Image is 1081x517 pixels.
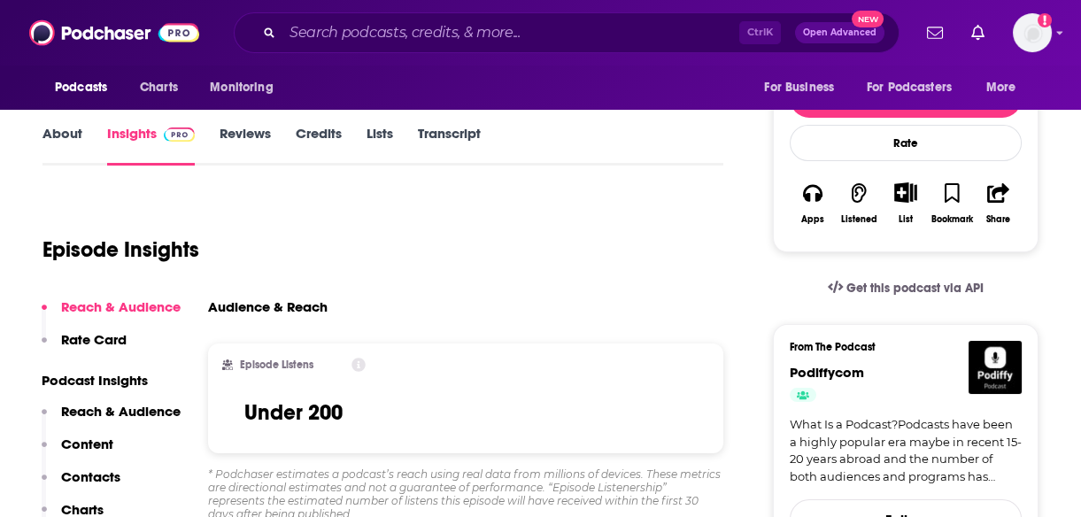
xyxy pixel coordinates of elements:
a: Show notifications dropdown [964,18,992,48]
span: Logged in as megcassidy [1013,13,1052,52]
span: Podcasts [55,75,107,100]
div: Search podcasts, credits, & more... [234,12,900,53]
a: What Is a Podcast?Podcasts have been a highly popular era maybe in recent 15-20 years abroad and ... [790,416,1022,485]
button: Apps [790,171,836,235]
span: For Podcasters [867,75,952,100]
h3: Audience & Reach [208,298,328,315]
button: Bookmark [929,171,975,235]
a: Podiffycom [790,364,864,381]
button: Show profile menu [1013,13,1052,52]
svg: Add a profile image [1038,13,1052,27]
span: Open Advanced [803,28,876,37]
button: Rate Card [42,331,127,364]
p: Content [61,436,113,452]
img: Podiffycom [969,341,1022,394]
a: About [42,125,82,166]
span: Monitoring [210,75,273,100]
span: For Business [764,75,834,100]
span: More [986,75,1016,100]
button: open menu [197,71,296,104]
a: InsightsPodchaser Pro [107,125,195,166]
a: Charts [128,71,189,104]
button: Open AdvancedNew [795,22,884,43]
div: Listened [841,214,877,225]
button: Listened [836,171,882,235]
button: Reach & Audience [42,403,181,436]
button: open menu [752,71,856,104]
a: Show notifications dropdown [920,18,950,48]
button: Contacts [42,468,120,501]
button: open menu [42,71,130,104]
div: Bookmark [931,214,973,225]
h3: Under 200 [244,399,343,426]
p: Contacts [61,468,120,485]
h3: From The Podcast [790,341,1008,353]
a: Reviews [220,125,271,166]
img: Podchaser - Follow, Share and Rate Podcasts [29,16,199,50]
div: Show More ButtonList [883,171,929,235]
p: Podcast Insights [42,372,181,389]
h2: Episode Listens [240,359,313,371]
span: New [852,11,884,27]
p: Rate Card [61,331,127,348]
button: Reach & Audience [42,298,181,331]
img: Podchaser Pro [164,127,195,142]
h1: Episode Insights [42,236,199,263]
button: open menu [974,71,1039,104]
img: User Profile [1013,13,1052,52]
a: Lists [367,125,393,166]
a: Transcript [418,125,481,166]
button: open menu [855,71,977,104]
button: Content [42,436,113,468]
button: Show More Button [887,182,923,202]
p: Reach & Audience [61,298,181,315]
div: List [899,213,913,225]
div: Apps [801,214,824,225]
p: Reach & Audience [61,403,181,420]
input: Search podcasts, credits, & more... [282,19,739,47]
span: Ctrl K [739,21,781,44]
a: Get this podcast via API [814,266,998,310]
a: Credits [296,125,342,166]
button: Share [976,171,1022,235]
span: Charts [140,75,178,100]
div: Rate [790,125,1022,161]
div: Share [986,214,1010,225]
span: Get this podcast via API [846,281,984,296]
